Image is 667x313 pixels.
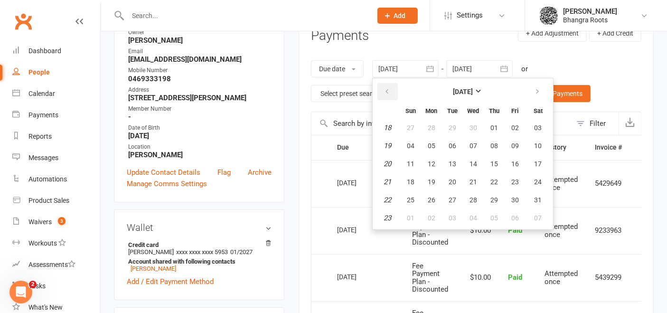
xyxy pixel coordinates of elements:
span: 15 [490,160,498,168]
small: Wednesday [468,107,479,114]
div: or [521,63,528,75]
span: 12 [428,160,435,168]
strong: [PERSON_NAME] [128,36,272,45]
span: Attempted once [545,175,578,192]
button: 29 [484,191,504,209]
span: 13 [449,160,456,168]
span: 25 [407,196,414,204]
button: 20 [442,173,462,190]
div: Messages [28,154,58,161]
button: 02 [505,119,525,136]
button: + Add Adjustment [518,25,587,42]
span: 04 [407,142,414,150]
div: Workouts [28,239,57,247]
a: Automations [12,169,100,190]
span: 01/2027 [230,248,253,256]
span: Attempted once [545,222,578,239]
button: Add [377,8,418,24]
button: 08 [484,137,504,154]
input: Search... [125,9,365,22]
div: [DATE] [337,175,381,190]
span: 08 [490,142,498,150]
span: 04 [470,214,477,222]
span: 19 [428,178,435,186]
button: 31 [526,191,550,209]
button: 07 [463,137,483,154]
strong: [DATE] [128,132,272,140]
button: 28 [463,191,483,209]
a: Assessments [12,254,100,275]
span: 31 [535,196,542,204]
div: [DATE] [337,269,381,284]
button: 01 [484,119,504,136]
span: 27 [407,124,414,132]
div: Payments [28,111,58,119]
strong: [PERSON_NAME] [128,151,272,159]
a: Tasks [12,275,100,297]
a: Archive [248,167,272,178]
a: Messages [12,147,100,169]
div: Member Number [128,104,272,114]
button: 18 [401,173,421,190]
span: 10 [535,142,542,150]
span: Add [394,12,406,19]
div: Bhangra Roots [563,16,617,24]
a: Update Contact Details [127,167,200,178]
strong: 0469333198 [128,75,272,83]
span: 26 [428,196,435,204]
div: Calendar [28,90,55,97]
strong: - [128,113,272,121]
div: Address [128,85,272,95]
button: Due date [311,60,364,77]
span: 06 [511,214,519,222]
button: 19 [422,173,442,190]
a: Workouts [12,233,100,254]
td: 9233963 [586,207,630,254]
div: Email [128,47,272,56]
td: 5439299 [586,254,630,301]
span: 30 [511,196,519,204]
button: 05 [484,209,504,227]
span: 17 [535,160,542,168]
button: 13 [442,155,462,172]
th: History [536,135,586,160]
button: 26 [422,191,442,209]
img: thumb_image1738670374.png [539,6,558,25]
div: Product Sales [28,197,69,204]
em: 22 [384,196,392,204]
input: Search by invoice number [311,112,572,135]
small: Tuesday [447,107,458,114]
span: 21 [470,178,477,186]
span: 29 [449,124,456,132]
span: 28 [428,124,435,132]
div: Assessments [28,261,75,268]
button: 22 [484,173,504,190]
div: Date of Birth [128,123,272,133]
small: Saturday [534,107,543,114]
a: Dashboard [12,40,100,62]
button: 07 [526,209,550,227]
div: Location [128,142,272,152]
button: 16 [505,155,525,172]
button: 14 [463,155,483,172]
span: 27 [449,196,456,204]
span: 09 [511,142,519,150]
div: Reports [28,133,52,140]
span: 28 [470,196,477,204]
strong: [EMAIL_ADDRESS][DOMAIN_NAME] [128,55,272,64]
span: 01 [407,214,414,222]
span: 11 [407,160,414,168]
a: Product Sales [12,190,100,211]
button: 27 [442,191,462,209]
button: 11 [401,155,421,172]
div: What's New [28,304,63,311]
button: 21 [463,173,483,190]
button: 10 [526,137,550,154]
span: 05 [428,142,435,150]
em: 19 [384,142,392,150]
small: Sunday [405,107,416,114]
button: 30 [505,191,525,209]
button: 15 [484,155,504,172]
span: 2 [29,281,37,288]
span: Fee Payment Plan - Discounted [412,215,448,247]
